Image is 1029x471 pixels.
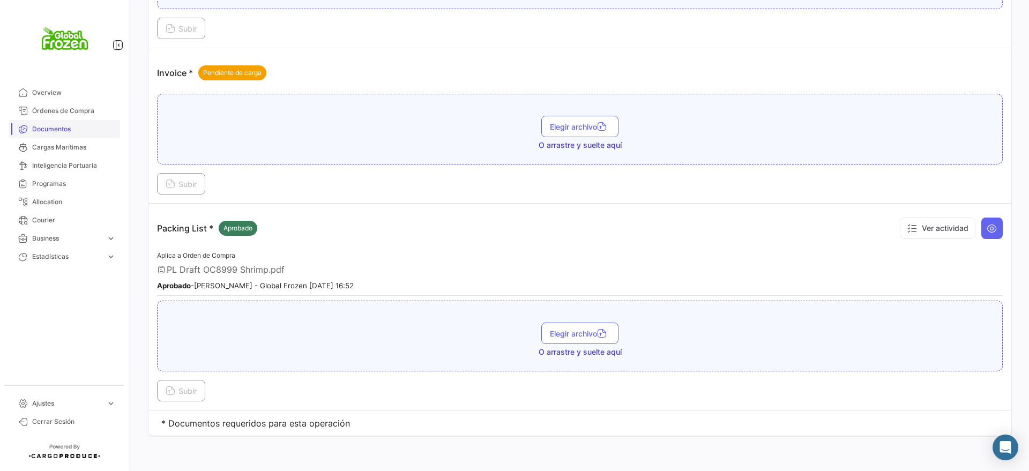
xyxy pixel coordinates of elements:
[541,116,618,137] button: Elegir archivo
[157,281,354,290] small: - [PERSON_NAME] - Global Frozen [DATE] 16:52
[148,410,1011,436] td: * Documentos requeridos para esta operación
[32,161,116,170] span: Inteligencia Portuaria
[32,252,102,261] span: Estadísticas
[32,179,116,189] span: Programas
[550,329,610,338] span: Elegir archivo
[32,399,102,408] span: Ajustes
[38,13,91,66] img: logo+global+frozen.png
[539,140,622,151] span: O arrastre y suelte aquí
[9,138,120,156] a: Cargas Marítimas
[157,18,205,39] button: Subir
[223,223,252,233] span: Aprobado
[32,417,116,427] span: Cerrar Sesión
[539,347,622,357] span: O arrastre y suelte aquí
[9,211,120,229] a: Courier
[993,435,1018,460] div: Abrir Intercom Messenger
[166,180,197,189] span: Subir
[157,173,205,195] button: Subir
[106,399,116,408] span: expand_more
[32,197,116,207] span: Allocation
[32,88,116,98] span: Overview
[9,102,120,120] a: Órdenes de Compra
[900,218,975,239] button: Ver actividad
[167,264,285,275] span: PL Draft OC8999 Shrimp.pdf
[166,386,197,395] span: Subir
[9,175,120,193] a: Programas
[9,84,120,102] a: Overview
[157,251,235,259] span: Aplica a Orden de Compra
[32,143,116,152] span: Cargas Marítimas
[157,221,257,236] p: Packing List *
[550,122,610,131] span: Elegir archivo
[32,106,116,116] span: Órdenes de Compra
[166,24,197,33] span: Subir
[32,234,102,243] span: Business
[106,252,116,261] span: expand_more
[157,281,191,290] b: Aprobado
[157,65,266,80] p: Invoice *
[9,120,120,138] a: Documentos
[32,124,116,134] span: Documentos
[9,193,120,211] a: Allocation
[203,68,262,78] span: Pendiente de carga
[541,323,618,344] button: Elegir archivo
[32,215,116,225] span: Courier
[106,234,116,243] span: expand_more
[157,380,205,401] button: Subir
[9,156,120,175] a: Inteligencia Portuaria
